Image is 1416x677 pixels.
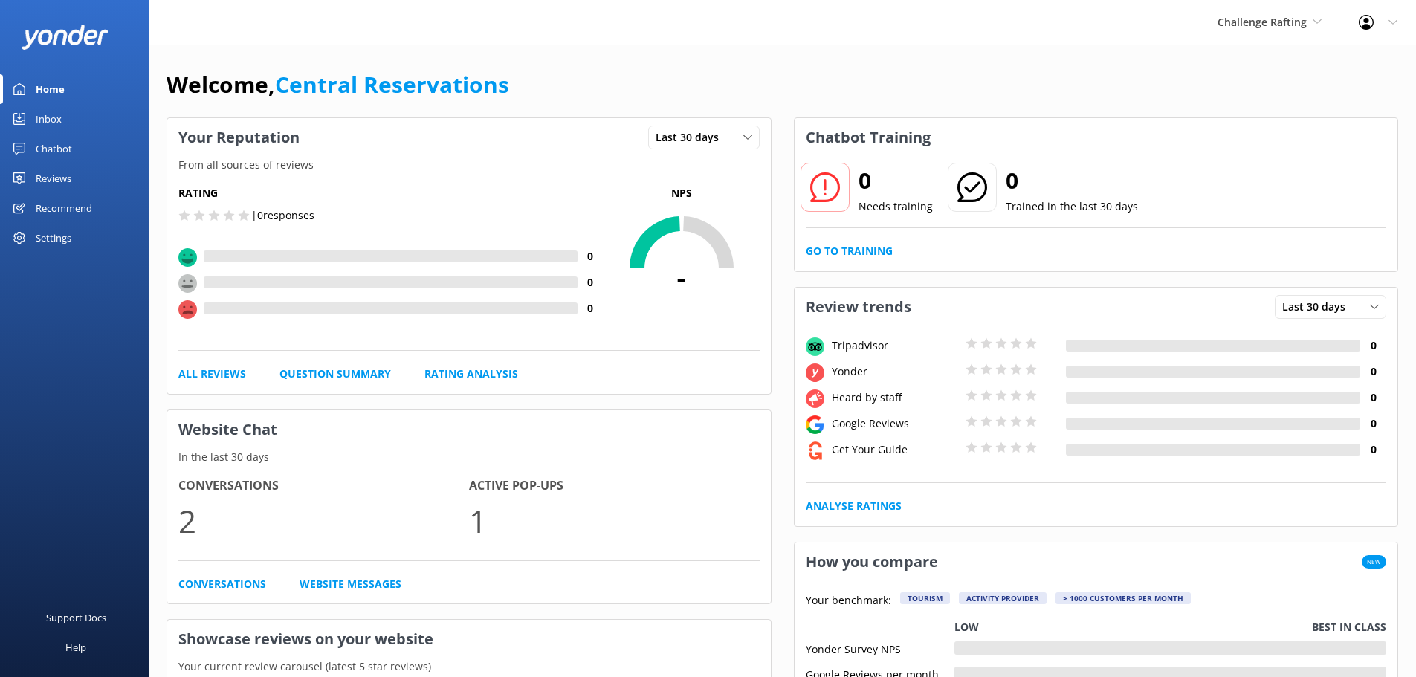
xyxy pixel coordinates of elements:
h4: 0 [1360,389,1386,406]
h3: Showcase reviews on your website [167,620,771,658]
div: Google Reviews [828,415,962,432]
a: Website Messages [300,576,401,592]
span: - [604,258,760,295]
div: Support Docs [46,603,106,632]
h3: Chatbot Training [795,118,942,157]
p: In the last 30 days [167,449,771,465]
div: Yonder [828,363,962,380]
a: Question Summary [279,366,391,382]
p: Your current review carousel (latest 5 star reviews) [167,658,771,675]
div: Chatbot [36,134,72,163]
div: Heard by staff [828,389,962,406]
p: Your benchmark: [806,592,891,610]
div: Help [65,632,86,662]
a: Conversations [178,576,266,592]
h4: 0 [578,248,604,265]
p: 1 [469,496,760,545]
span: Last 30 days [1282,299,1354,315]
div: Tourism [900,592,950,604]
h1: Welcome, [167,67,509,103]
p: From all sources of reviews [167,157,771,173]
div: Tripadvisor [828,337,962,354]
div: Home [36,74,65,104]
div: Recommend [36,193,92,223]
h4: Active Pop-ups [469,476,760,496]
h4: Conversations [178,476,469,496]
a: Rating Analysis [424,366,518,382]
h4: 0 [1360,337,1386,354]
a: Central Reservations [275,69,509,100]
h4: 0 [1360,441,1386,458]
h5: Rating [178,185,604,201]
h4: 0 [578,274,604,291]
div: Get Your Guide [828,441,962,458]
span: New [1362,555,1386,569]
p: 2 [178,496,469,545]
p: Trained in the last 30 days [1006,198,1138,215]
span: Challenge Rafting [1218,15,1307,29]
h4: 0 [1360,415,1386,432]
p: NPS [604,185,760,201]
div: Yonder Survey NPS [806,641,954,655]
a: Analyse Ratings [806,498,902,514]
p: Needs training [859,198,933,215]
div: Reviews [36,163,71,193]
div: Activity Provider [959,592,1047,604]
p: Low [954,619,979,635]
p: Best in class [1312,619,1386,635]
a: All Reviews [178,366,246,382]
img: yonder-white-logo.png [22,25,108,49]
h4: 0 [578,300,604,317]
h3: Website Chat [167,410,771,449]
h4: 0 [1360,363,1386,380]
h3: Review trends [795,288,922,326]
div: > 1000 customers per month [1055,592,1191,604]
h2: 0 [1006,163,1138,198]
h3: How you compare [795,542,949,581]
div: Inbox [36,104,62,134]
div: Settings [36,223,71,253]
a: Go to Training [806,243,893,259]
p: | 0 responses [251,207,314,224]
h3: Your Reputation [167,118,311,157]
span: Last 30 days [656,129,728,146]
h2: 0 [859,163,933,198]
